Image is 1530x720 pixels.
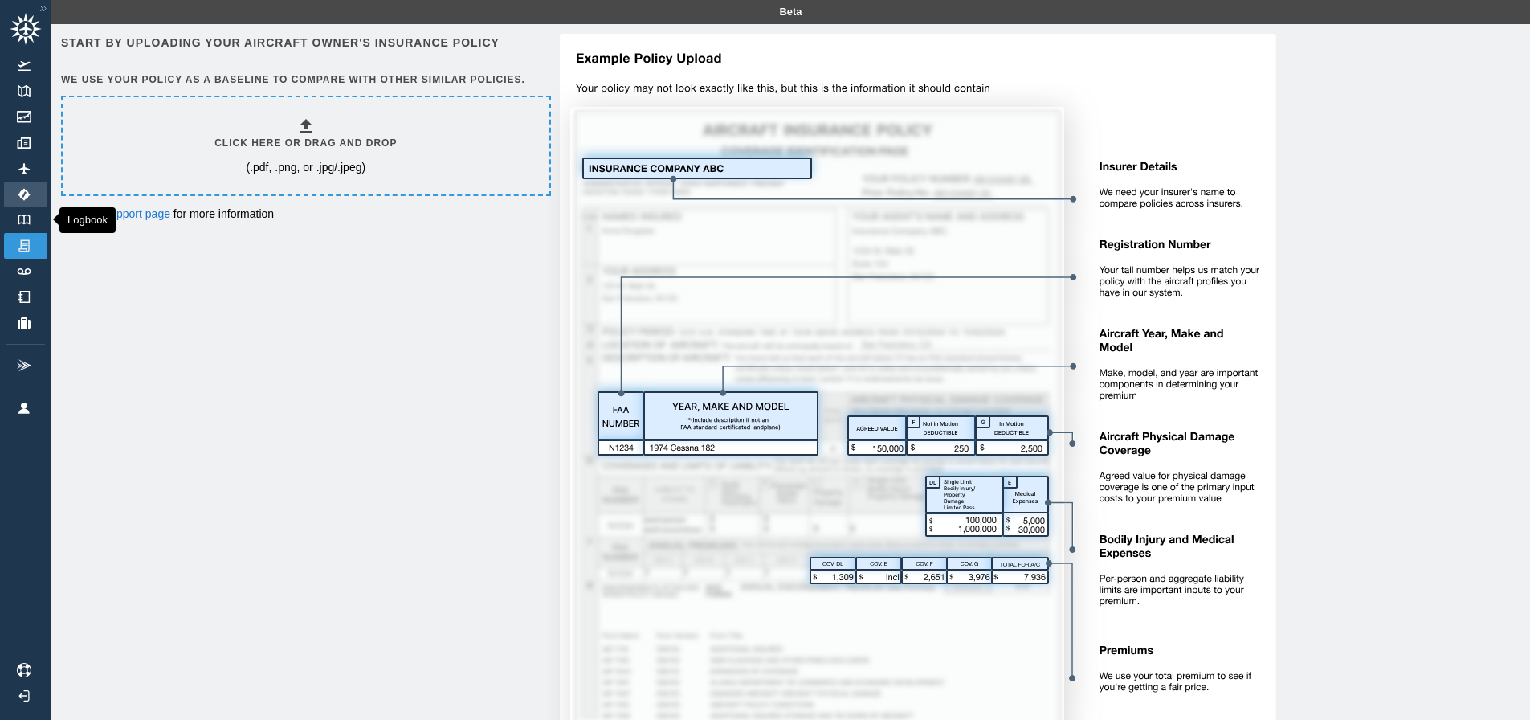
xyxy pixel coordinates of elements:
p: Visit our for more information [61,206,548,222]
h6: Click here or drag and drop [214,136,397,151]
h6: Start by uploading your aircraft owner's insurance policy [61,34,548,51]
a: support page [104,207,170,220]
p: (.pdf, .png, or .jpg/.jpeg) [246,159,365,175]
h6: We use your policy as a baseline to compare with other similar policies. [61,72,548,88]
